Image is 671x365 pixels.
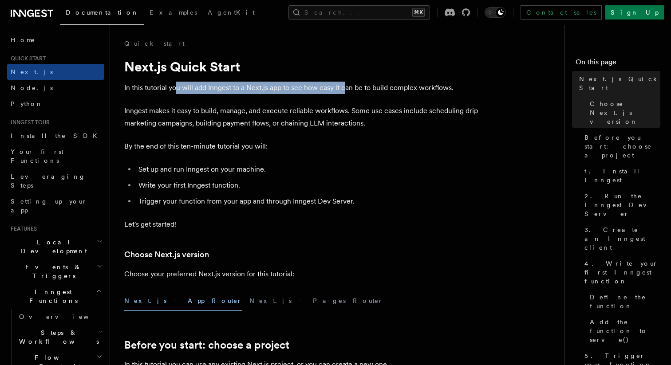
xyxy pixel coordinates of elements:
a: Choose Next.js version [586,96,660,130]
a: 4. Write your first Inngest function [581,255,660,289]
h1: Next.js Quick Start [124,59,479,75]
li: Set up and run Inngest on your machine. [136,163,479,176]
p: In this tutorial you will add Inngest to a Next.js app to see how easy it can be to build complex... [124,82,479,94]
a: Add the function to serve() [586,314,660,348]
kbd: ⌘K [412,8,425,17]
button: Next.js - Pages Router [249,291,383,311]
button: Events & Triggers [7,259,104,284]
span: Before you start: choose a project [584,133,660,160]
button: Next.js - App Router [124,291,242,311]
a: Setting up your app [7,193,104,218]
span: Python [11,100,43,107]
p: Choose your preferred Next.js version for this tutorial: [124,268,479,280]
a: Home [7,32,104,48]
li: Write your first Inngest function. [136,179,479,192]
span: 2. Run the Inngest Dev Server [584,192,660,218]
p: By the end of this ten-minute tutorial you will: [124,140,479,153]
p: Let's get started! [124,218,479,231]
button: Toggle dark mode [485,7,506,18]
span: Features [7,225,37,232]
h4: On this page [576,57,660,71]
span: 3. Create an Inngest client [584,225,660,252]
a: AgentKit [202,3,260,24]
span: Leveraging Steps [11,173,86,189]
span: Install the SDK [11,132,103,139]
span: 4. Write your first Inngest function [584,259,660,286]
button: Steps & Workflows [16,325,104,349]
a: Next.js [7,64,104,80]
a: Before you start: choose a project [124,339,289,351]
a: Your first Functions [7,144,104,169]
a: Install the SDK [7,128,104,144]
a: Python [7,96,104,112]
a: Node.js [7,80,104,96]
span: Choose Next.js version [590,99,660,126]
span: Quick start [7,55,46,62]
span: Documentation [66,9,139,16]
a: Quick start [124,39,185,48]
a: 2. Run the Inngest Dev Server [581,188,660,222]
a: Documentation [60,3,144,25]
a: 3. Create an Inngest client [581,222,660,255]
a: Choose Next.js version [124,248,209,261]
span: Node.js [11,84,53,91]
li: Trigger your function from your app and through Inngest Dev Server. [136,195,479,208]
span: AgentKit [208,9,255,16]
span: Setting up your app [11,198,87,214]
span: Next.js Quick Start [579,75,660,92]
a: Contact sales [521,5,602,20]
span: Add the function to serve() [590,318,660,344]
button: Local Development [7,234,104,259]
span: Events & Triggers [7,263,97,280]
p: Inngest makes it easy to build, manage, and execute reliable workflows. Some use cases include sc... [124,105,479,130]
a: Examples [144,3,202,24]
span: Home [11,35,36,44]
a: Overview [16,309,104,325]
button: Search...⌘K [288,5,430,20]
a: Sign Up [605,5,664,20]
span: Inngest Functions [7,287,96,305]
span: Inngest tour [7,119,50,126]
a: Next.js Quick Start [576,71,660,96]
a: Before you start: choose a project [581,130,660,163]
span: Steps & Workflows [16,328,99,346]
span: Examples [150,9,197,16]
a: Define the function [586,289,660,314]
span: Define the function [590,293,660,310]
button: Inngest Functions [7,284,104,309]
span: Local Development [7,238,97,255]
span: Overview [19,313,111,320]
span: Next.js [11,68,53,75]
a: 1. Install Inngest [581,163,660,188]
a: Leveraging Steps [7,169,104,193]
span: Your first Functions [11,148,63,164]
span: 1. Install Inngest [584,167,660,184]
